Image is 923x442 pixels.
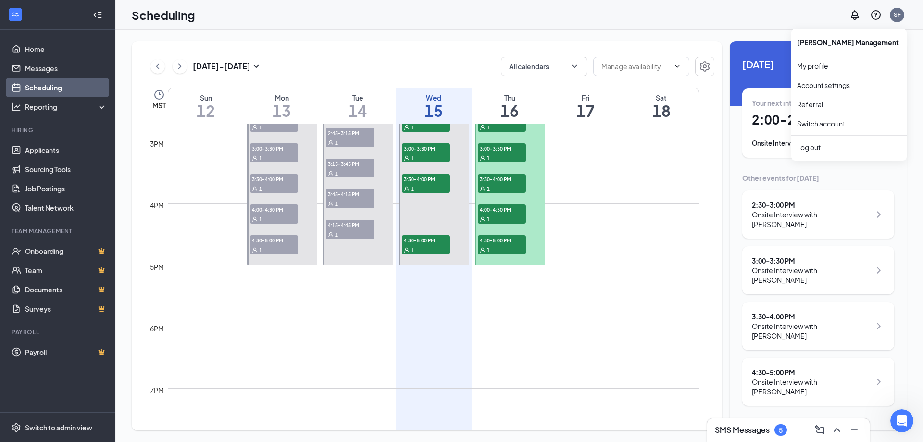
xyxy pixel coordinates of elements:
span: 3:30-4:00 PM [250,174,298,184]
a: Messages [25,59,107,78]
h3: [DATE] - [DATE] [193,61,250,72]
a: October 15, 2025 [396,88,472,124]
svg: Settings [699,61,711,72]
a: Switch account [797,119,845,128]
a: October 18, 2025 [624,88,699,124]
span: 4:30-5:00 PM [250,235,298,245]
svg: ComposeMessage [814,424,825,436]
span: 1 [487,124,490,131]
div: Team Management [12,227,105,235]
span: 4:00-4:30 PM [250,204,298,214]
span: 1 [411,186,414,192]
div: 3:00 - 3:30 PM [752,256,871,265]
div: Sun [168,93,244,102]
span: 1 [335,201,338,207]
a: Talent Network [25,198,107,217]
a: October 12, 2025 [168,88,244,124]
span: 4:30-5:00 PM [402,235,450,245]
a: PayrollCrown [25,342,107,362]
svg: User [480,155,486,161]
div: Onsite Interview with [PERSON_NAME] [752,265,871,285]
svg: User [404,186,410,192]
a: Scheduling [25,78,107,97]
span: 1 [259,247,262,253]
span: 1 [259,155,262,162]
div: 5pm [148,262,166,272]
svg: User [252,155,258,161]
span: 3:45-4:15 PM [326,189,374,199]
span: 1 [335,170,338,177]
a: Home [25,39,107,59]
div: 4pm [148,200,166,211]
h1: 2:00 - 2:30 PM [752,112,885,128]
svg: User [480,216,486,222]
a: OnboardingCrown [25,241,107,261]
button: Minimize [847,422,862,438]
div: Other events for [DATE] [742,173,894,183]
div: Your next interview [752,98,885,108]
a: October 14, 2025 [320,88,396,124]
a: TeamCrown [25,261,107,280]
svg: User [480,186,486,192]
svg: User [404,247,410,253]
svg: ChevronUp [831,424,843,436]
svg: User [328,171,334,177]
h1: 18 [624,102,699,119]
span: 1 [487,247,490,253]
h1: 12 [168,102,244,119]
div: Log out [797,142,901,152]
svg: User [252,247,258,253]
div: Wed [396,93,472,102]
span: 1 [411,124,414,131]
span: 1 [259,216,262,223]
svg: ChevronRight [873,265,885,276]
button: Settings [695,57,714,76]
svg: ChevronRight [873,320,885,332]
div: 6pm [148,323,166,334]
svg: User [252,186,258,192]
div: Reporting [25,102,108,112]
div: [PERSON_NAME] Management [791,33,907,52]
span: 3:30-4:00 PM [402,174,450,184]
h3: SMS Messages [715,425,770,435]
h1: Scheduling [132,7,195,23]
svg: User [404,155,410,161]
a: Account settings [797,80,901,90]
span: 1 [335,139,338,146]
div: Onsite Interview with [PERSON_NAME] [752,210,871,229]
svg: QuestionInfo [870,9,882,21]
div: Hiring [12,126,105,134]
svg: User [480,125,486,130]
button: ComposeMessage [812,422,827,438]
div: Onsite Interview with [PERSON_NAME] [752,139,885,148]
span: 3:00-3:30 PM [250,143,298,153]
span: 4:15-4:45 PM [326,220,374,229]
svg: WorkstreamLogo [11,10,20,19]
svg: User [328,140,334,146]
h1: 14 [320,102,396,119]
svg: User [328,201,334,207]
iframe: Intercom live chat [890,409,913,432]
svg: ChevronDown [674,63,681,70]
span: 1 [487,186,490,192]
div: Sat [624,93,699,102]
div: Onsite Interview with [PERSON_NAME] [752,377,871,396]
button: ChevronRight [173,59,187,74]
button: ChevronLeft [150,59,165,74]
svg: ChevronRight [873,376,885,388]
div: Payroll [12,328,105,336]
svg: Clock [153,89,165,101]
span: 1 [487,155,490,162]
a: October 13, 2025 [244,88,320,124]
button: All calendarsChevronDown [501,57,587,76]
svg: User [328,232,334,238]
svg: ChevronRight [175,61,185,72]
span: MST [152,101,166,110]
svg: SmallChevronDown [250,61,262,72]
a: DocumentsCrown [25,280,107,299]
div: Thu [472,93,548,102]
svg: Notifications [849,9,861,21]
div: 5 [779,426,783,434]
span: 1 [411,155,414,162]
span: 3:15-3:45 PM [326,159,374,168]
